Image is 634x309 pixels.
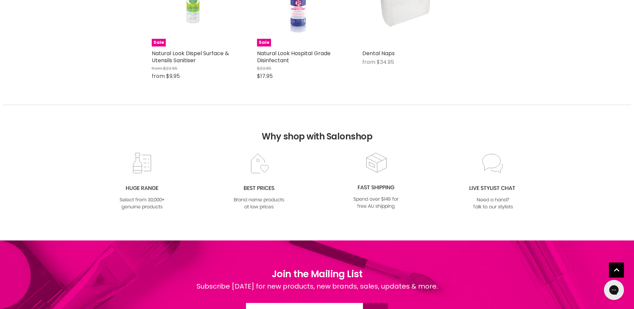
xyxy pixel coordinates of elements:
span: $34.95 [377,58,394,66]
iframe: Gorgias live chat messenger [601,278,627,302]
span: $23.95 [163,65,177,72]
img: range2_8cf790d4-220e-469f-917d-a18fed3854b6.jpg [115,152,169,211]
span: from [152,72,165,80]
img: prices.jpg [232,152,286,211]
a: Natural Look Dispel Surface & Utensils Sanitiser [152,49,229,64]
a: Dental Naps [362,49,395,57]
img: fast.jpg [349,152,403,210]
span: from [152,65,162,72]
span: $9.95 [166,72,180,80]
img: chat_c0a1c8f7-3133-4fc6-855f-7264552747f6.jpg [466,152,520,211]
a: Natural Look Hospital Grade Disinfectant [257,49,331,64]
div: Subscribe [DATE] for new products, new brands, sales, updates & more. [197,281,438,303]
h2: Why shop with Salonshop [3,105,631,152]
span: $17.95 [257,72,273,80]
span: from [362,58,375,66]
span: $23.95 [257,65,271,72]
span: Sale [152,39,166,46]
span: Back to top [609,263,624,280]
span: Sale [257,39,271,46]
a: Back to top [609,263,624,278]
h1: Join the Mailing List [197,267,438,281]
